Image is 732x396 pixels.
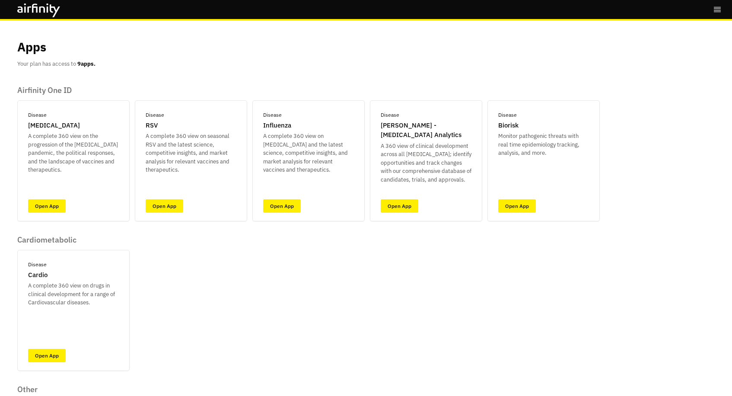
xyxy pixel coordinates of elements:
p: A complete 360 view on drugs in clinical development for a range of Cardiovascular diseases. [28,281,119,307]
p: Your plan has access to [17,60,95,68]
a: Open App [498,199,536,213]
p: Monitor pathogenic threats with real time epidemiology tracking, analysis, and more. [498,132,589,157]
p: Disease [498,111,517,119]
p: Cardiometabolic [17,235,130,245]
p: Other [17,385,365,394]
p: Apps [17,38,46,56]
a: Open App [28,349,66,362]
p: Airfinity One ID [17,86,600,95]
p: Disease [263,111,282,119]
p: Biorisk [498,121,519,131]
p: A complete 360 view on [MEDICAL_DATA] and the latest science, competitive insights, and market an... [263,132,354,174]
a: Open App [381,199,418,213]
p: Disease [381,111,399,119]
p: Influenza [263,121,291,131]
p: [PERSON_NAME] - [MEDICAL_DATA] Analytics [381,121,471,140]
a: Open App [146,199,183,213]
p: A 360 view of clinical development across all [MEDICAL_DATA]; identify opportunities and track ch... [381,142,471,184]
p: [MEDICAL_DATA] [28,121,80,131]
a: Open App [28,199,66,213]
a: Open App [263,199,301,213]
p: A complete 360 view on the progression of the [MEDICAL_DATA] pandemic, the political responses, a... [28,132,119,174]
b: 9 apps. [77,60,95,67]
p: A complete 360 view on seasonal RSV and the latest science, competitive insights, and market anal... [146,132,236,174]
p: Disease [146,111,164,119]
p: Cardio [28,270,48,280]
p: Disease [28,261,47,268]
p: Disease [28,111,47,119]
p: RSV [146,121,158,131]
